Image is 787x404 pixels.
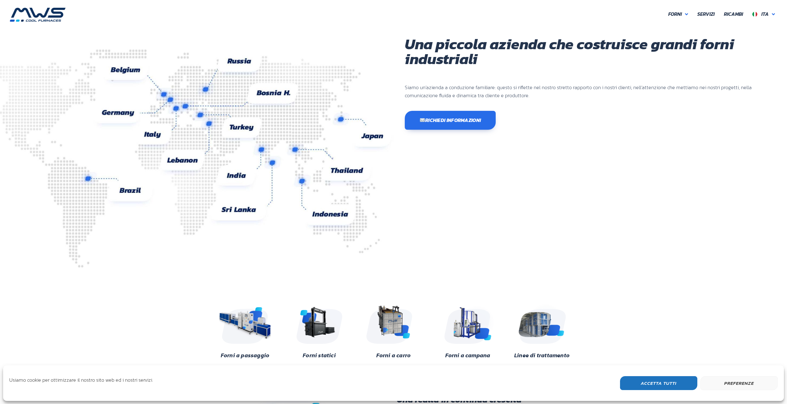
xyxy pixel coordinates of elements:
[420,118,481,123] span: Richiedi informazioni
[748,8,780,21] a: Ita
[693,8,719,21] a: Servizi
[445,351,490,359] a: Forni a campana
[405,84,776,99] p: Siamo un’azienda a conduzione familiare: questo si riflette nel nostro stretto rapporto con i nos...
[700,376,778,390] button: Preferenze
[221,351,269,359] a: Forni a passaggio
[697,10,715,18] span: Servizi
[514,351,570,359] a: Linee di trattamento
[397,395,576,404] h3: Una realtà in continua crescita
[761,10,769,18] span: Ita
[405,37,776,66] h1: Una piccola azienda che costruisce grandi forni industriali
[9,376,153,389] div: Usiamo cookie per ottimizzare il nostro sito web ed i nostri servizi.
[620,376,697,390] button: Accetta Tutti
[668,10,682,18] span: Forni
[376,351,411,359] a: Forni a carro
[719,8,748,21] a: Ricambi
[405,111,496,130] a: ✉️Richiedi informazioni
[420,118,425,123] img: ✉️
[10,8,66,22] img: MWS s.r.l.
[664,8,693,21] a: Forni
[303,351,336,359] a: Forni statici
[724,10,743,18] span: Ricambi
